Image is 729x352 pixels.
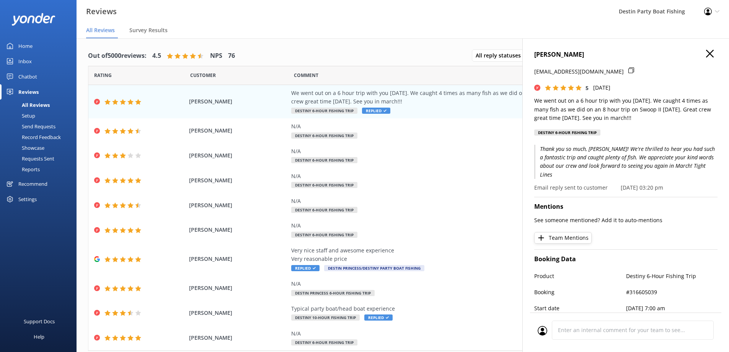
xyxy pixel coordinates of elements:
[593,83,610,92] p: [DATE]
[291,108,357,114] span: Destiny 6-Hour Fishing Trip
[5,164,77,175] a: Reports
[291,246,639,264] div: Very nice staff and awesome experience Very reasonable price
[5,110,35,121] div: Setup
[534,216,718,224] p: See someone mentioned? Add it to auto-mentions
[291,265,320,271] span: Replied
[86,5,117,18] h3: Reviews
[210,51,222,61] h4: NPS
[291,133,357,139] span: Destiny 6-Hour Fishing Trip
[88,51,147,61] h4: Out of 5000 reviews:
[291,232,357,238] span: Destiny 6-Hour Fishing Trip
[291,329,639,338] div: N/A
[34,329,44,344] div: Help
[5,153,77,164] a: Requests Sent
[5,100,77,110] a: All Reviews
[706,50,714,58] button: Close
[291,172,639,180] div: N/A
[291,280,639,288] div: N/A
[5,164,40,175] div: Reports
[291,122,639,131] div: N/A
[18,69,37,84] div: Chatbot
[626,304,718,313] p: [DATE] 7:00 am
[538,326,547,336] img: user_profile.svg
[534,288,626,296] p: Booking
[534,50,718,60] h4: [PERSON_NAME]
[24,314,55,329] div: Support Docs
[534,183,608,192] p: Email reply sent to customer
[189,226,288,234] span: [PERSON_NAME]
[362,108,390,114] span: Replied
[585,84,589,92] span: 5
[5,121,77,132] a: Send Requests
[364,314,393,321] span: Replied
[18,84,39,100] div: Reviews
[534,67,624,76] p: [EMAIL_ADDRESS][DOMAIN_NAME]
[18,176,47,192] div: Recommend
[291,314,360,321] span: Destiny 10-Hour Fishing Trip
[534,272,626,280] p: Product
[626,272,718,280] p: Destiny 6-Hour Fishing Trip
[189,334,288,342] span: [PERSON_NAME]
[18,54,32,69] div: Inbox
[5,142,44,153] div: Showcase
[291,147,639,156] div: N/A
[152,51,161,61] h4: 4.5
[189,255,288,263] span: [PERSON_NAME]
[534,254,718,264] h4: Booking Data
[5,110,77,121] a: Setup
[534,232,592,244] button: Team Mentions
[291,89,639,106] div: We went out on a 6 hour trip with you [DATE]. We caught 4 times as many fish as we did on an 8 ho...
[324,265,424,271] span: Destin Princess/Destiny Party Boat Fishing
[5,132,77,142] a: Record Feedback
[86,26,115,34] span: All Reviews
[94,72,112,79] span: Date
[291,197,639,205] div: N/A
[5,153,54,164] div: Requests Sent
[189,201,288,210] span: [PERSON_NAME]
[189,284,288,292] span: [PERSON_NAME]
[291,157,357,163] span: Destiny 6-Hour Fishing Trip
[189,151,288,160] span: [PERSON_NAME]
[129,26,168,34] span: Survey Results
[621,183,663,192] p: [DATE] 03:20 pm
[5,132,61,142] div: Record Feedback
[476,51,525,60] span: All reply statuses
[190,72,216,79] span: Date
[189,309,288,317] span: [PERSON_NAME]
[189,176,288,185] span: [PERSON_NAME]
[5,100,50,110] div: All Reviews
[291,305,639,313] div: Typical party boat/head boat experience
[534,129,600,136] div: Destiny 6-Hour Fishing Trip
[18,38,33,54] div: Home
[18,192,37,207] div: Settings
[5,121,55,132] div: Send Requests
[5,142,77,153] a: Showcase
[626,288,718,296] p: #316605039
[291,339,357,345] span: Destiny 6-Hour Fishing Trip
[11,13,55,26] img: yonder-white-logo.png
[534,304,626,313] p: Start date
[291,290,375,296] span: Destin Princess 6-Hour Fishing Trip
[534,97,718,122] p: We went out on a 6 hour trip with you [DATE]. We caught 4 times as many fish as we did on an 8 ho...
[534,145,718,179] p: Thank you so much, [PERSON_NAME]! We're thrilled to hear you had such a fantastic trip and caught...
[291,207,357,213] span: Destiny 6-Hour Fishing Trip
[534,202,718,212] h4: Mentions
[189,126,288,135] span: [PERSON_NAME]
[228,51,235,61] h4: 76
[294,72,318,79] span: Question
[291,182,357,188] span: Destiny 6-Hour Fishing Trip
[291,221,639,230] div: N/A
[189,97,288,106] span: [PERSON_NAME]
